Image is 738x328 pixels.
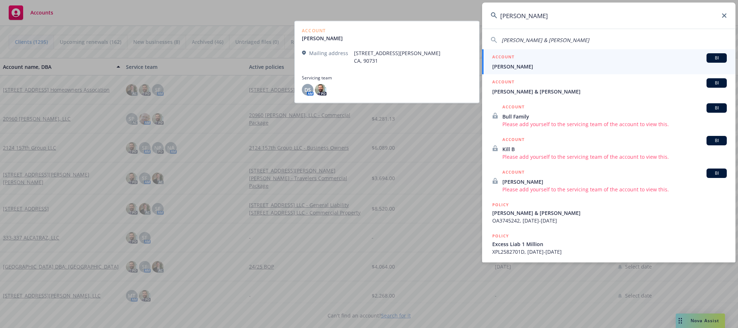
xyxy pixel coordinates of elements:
a: ACCOUNTBIBull FamilyPlease add yourself to the servicing team of the account to view this. [482,99,735,132]
h5: ACCOUNT [502,169,524,177]
span: Bull Family [502,113,727,120]
h5: POLICY [492,201,509,208]
a: ACCOUNTBI[PERSON_NAME] & [PERSON_NAME] [482,74,735,99]
h5: ACCOUNT [502,103,524,112]
span: Please add yourself to the servicing team of the account to view this. [502,153,727,161]
h5: ACCOUNT [492,78,514,87]
span: BI [709,55,724,61]
span: [PERSON_NAME] & [PERSON_NAME] [492,209,727,217]
span: Please add yourself to the servicing team of the account to view this. [502,186,727,193]
span: [PERSON_NAME] [492,63,727,70]
span: BI [709,80,724,86]
span: Please add yourself to the servicing team of the account to view this. [502,120,727,128]
input: Search... [482,3,735,29]
span: [PERSON_NAME] & [PERSON_NAME] [502,37,589,43]
span: BI [709,105,724,111]
a: ACCOUNTBI[PERSON_NAME]Please add yourself to the servicing team of the account to view this. [482,165,735,197]
h5: ACCOUNT [492,53,514,62]
span: OA3745242, [DATE]-[DATE] [492,217,727,224]
a: ACCOUNTBI[PERSON_NAME] [482,49,735,74]
h5: ACCOUNT [502,136,524,145]
span: [PERSON_NAME] [502,178,727,186]
span: BI [709,137,724,144]
a: POLICY[PERSON_NAME] & [PERSON_NAME]OA3745242, [DATE]-[DATE] [482,197,735,228]
span: BI [709,170,724,177]
span: XPL2582701D, [DATE]-[DATE] [492,248,727,256]
span: Excess Liab 1 Million [492,240,727,248]
a: POLICYExcess Liab 1 MillionXPL2582701D, [DATE]-[DATE] [482,228,735,260]
span: [PERSON_NAME] & [PERSON_NAME] [492,88,727,95]
span: Kill B [502,145,727,153]
h5: POLICY [492,232,509,240]
a: ACCOUNTBIKill BPlease add yourself to the servicing team of the account to view this. [482,132,735,165]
